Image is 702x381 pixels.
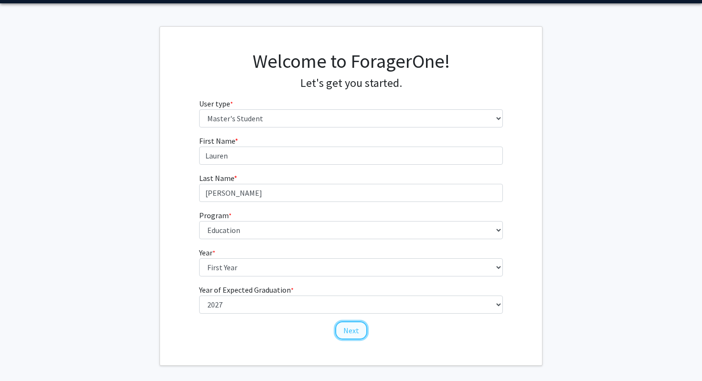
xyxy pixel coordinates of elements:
label: User type [199,98,233,109]
iframe: Chat [7,338,41,374]
h1: Welcome to ForagerOne! [199,50,503,73]
h4: Let's get you started. [199,76,503,90]
span: First Name [199,136,235,146]
label: Program [199,210,232,221]
label: Year of Expected Graduation [199,284,294,296]
span: Last Name [199,173,234,183]
button: Next [335,321,367,339]
label: Year [199,247,215,258]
